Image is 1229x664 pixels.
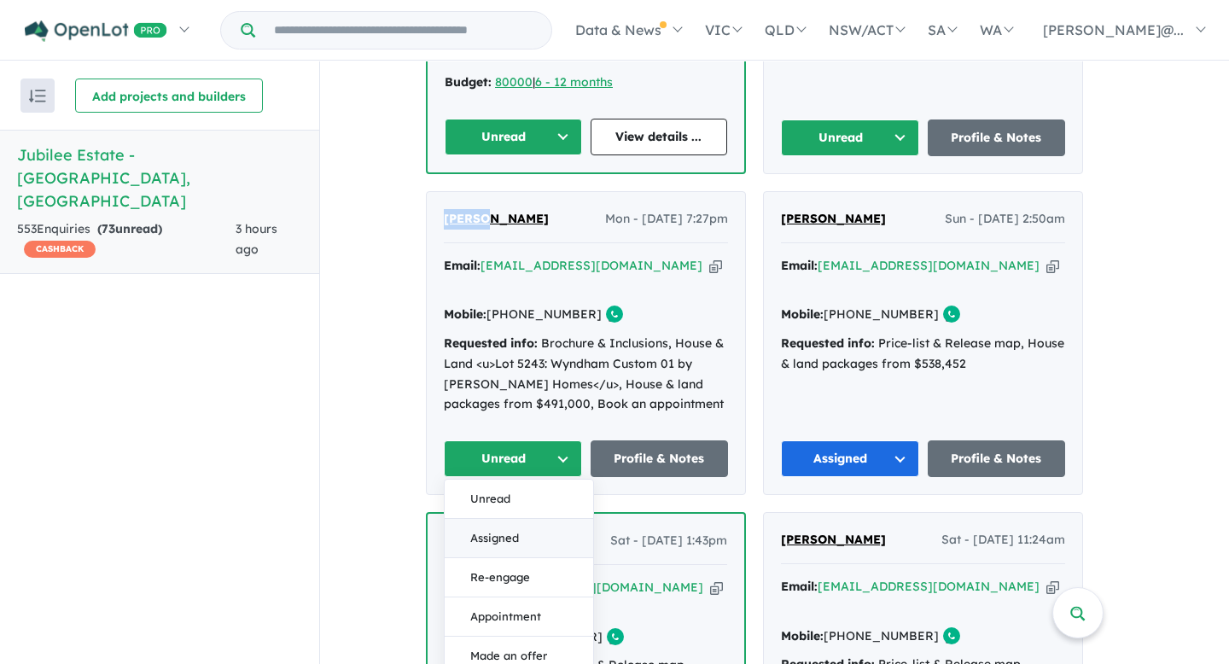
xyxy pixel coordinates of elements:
[97,221,162,236] strong: ( unread)
[818,579,1040,594] a: [EMAIL_ADDRESS][DOMAIN_NAME]
[25,20,167,42] img: Openlot PRO Logo White
[445,519,593,558] button: Assigned
[824,306,939,322] a: [PHONE_NUMBER]
[445,597,593,637] button: Appointment
[781,440,919,477] button: Assigned
[928,440,1066,477] a: Profile & Notes
[610,531,727,551] span: Sat - [DATE] 1:43pm
[781,335,875,351] strong: Requested info:
[445,74,492,90] strong: Budget:
[445,73,727,93] div: |
[781,209,886,230] a: [PERSON_NAME]
[781,628,824,644] strong: Mobile:
[710,579,723,597] button: Copy
[102,221,115,236] span: 73
[781,579,818,594] strong: Email:
[444,440,582,477] button: Unread
[75,79,263,113] button: Add projects and builders
[445,119,582,155] button: Unread
[591,440,729,477] a: Profile & Notes
[781,530,886,550] a: [PERSON_NAME]
[1043,21,1184,38] span: [PERSON_NAME]@...
[1046,257,1059,275] button: Copy
[709,257,722,275] button: Copy
[605,209,728,230] span: Mon - [DATE] 7:27pm
[824,628,939,644] a: [PHONE_NUMBER]
[781,532,886,547] span: [PERSON_NAME]
[945,209,1065,230] span: Sun - [DATE] 2:50am
[444,334,728,415] div: Brochure & Inclusions, House & Land <u>Lot 5243: Wyndham Custom 01 by [PERSON_NAME] Homes</u>, Ho...
[444,209,549,230] a: [PERSON_NAME]
[486,306,602,322] a: [PHONE_NUMBER]
[236,221,277,257] span: 3 hours ago
[781,258,818,273] strong: Email:
[535,74,613,90] a: 6 - 12 months
[445,480,593,519] button: Unread
[17,219,236,260] div: 553 Enquir ies
[444,335,538,351] strong: Requested info:
[259,12,548,49] input: Try estate name, suburb, builder or developer
[29,90,46,102] img: sort.svg
[781,211,886,226] span: [PERSON_NAME]
[481,258,702,273] a: [EMAIL_ADDRESS][DOMAIN_NAME]
[17,143,302,213] h5: Jubilee Estate - [GEOGRAPHIC_DATA] , [GEOGRAPHIC_DATA]
[24,241,96,258] span: CASHBACK
[444,211,549,226] span: [PERSON_NAME]
[591,119,728,155] a: View details ...
[928,119,1066,156] a: Profile & Notes
[445,558,593,597] button: Re-engage
[781,334,1065,375] div: Price-list & Release map, House & land packages from $538,452
[781,119,919,156] button: Unread
[1046,578,1059,596] button: Copy
[444,258,481,273] strong: Email:
[941,530,1065,550] span: Sat - [DATE] 11:24am
[818,258,1040,273] a: [EMAIL_ADDRESS][DOMAIN_NAME]
[781,306,824,322] strong: Mobile:
[444,306,486,322] strong: Mobile:
[495,74,533,90] a: 80000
